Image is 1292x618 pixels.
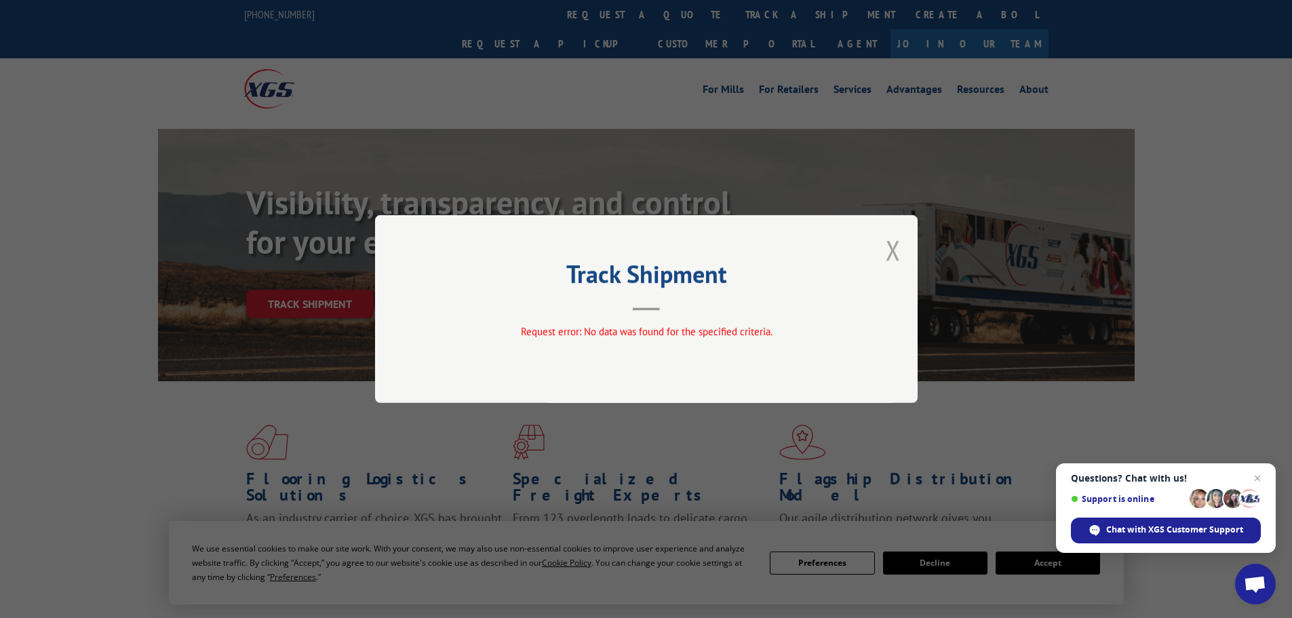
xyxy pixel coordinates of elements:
span: Questions? Chat with us! [1071,473,1261,484]
a: Open chat [1235,564,1276,604]
span: Chat with XGS Customer Support [1106,524,1243,536]
span: Support is online [1071,494,1185,504]
button: Close modal [886,232,901,268]
span: Chat with XGS Customer Support [1071,518,1261,543]
span: Request error: No data was found for the specified criteria. [520,325,772,338]
h2: Track Shipment [443,265,850,290]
